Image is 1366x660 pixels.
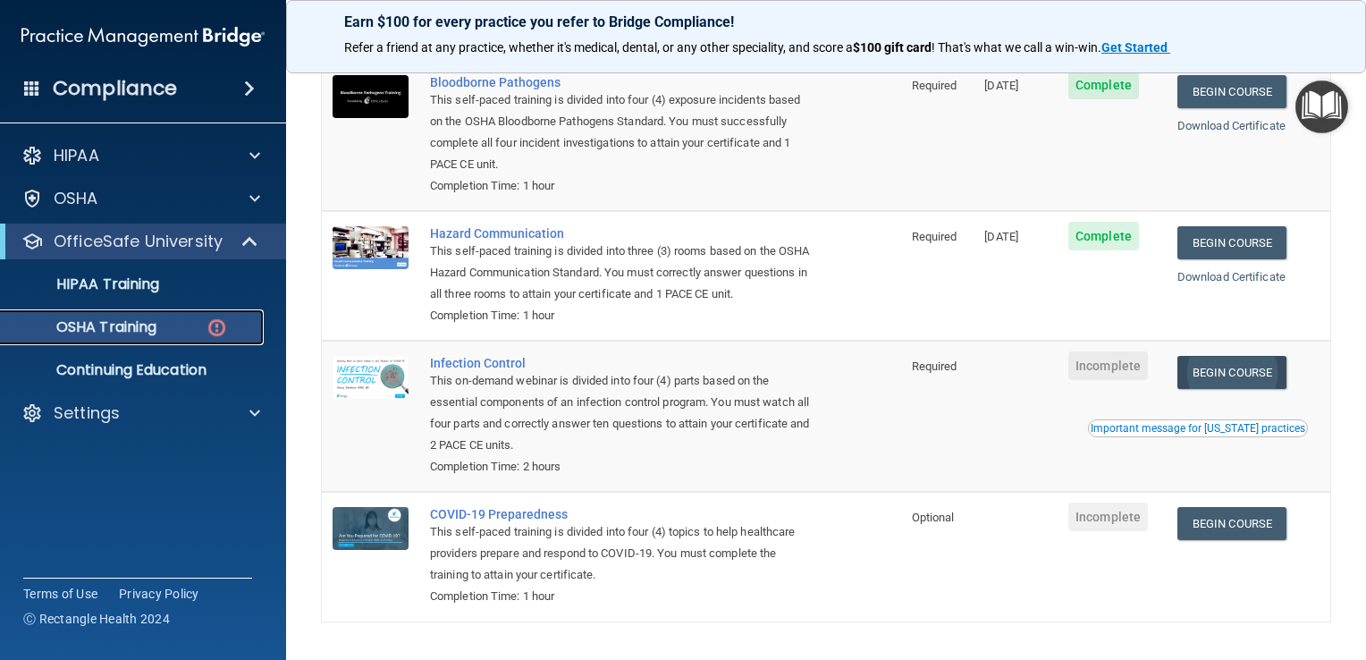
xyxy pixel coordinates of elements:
a: COVID-19 Preparedness [430,507,812,521]
p: Continuing Education [12,361,256,379]
span: Required [912,360,957,373]
span: ! That's what we call a win-win. [932,40,1101,55]
div: This self-paced training is divided into four (4) exposure incidents based on the OSHA Bloodborne... [430,89,812,175]
p: Earn $100 for every practice you refer to Bridge Compliance! [344,13,1308,30]
p: Settings [54,402,120,424]
a: Privacy Policy [119,585,199,603]
a: Begin Course [1177,507,1286,540]
span: [DATE] [984,230,1018,243]
a: OfficeSafe University [21,231,259,252]
p: HIPAA Training [12,275,159,293]
span: Required [912,79,957,92]
p: OSHA [54,188,98,209]
div: This self-paced training is divided into four (4) topics to help healthcare providers prepare and... [430,521,812,586]
a: OSHA [21,188,260,209]
div: Completion Time: 1 hour [430,305,812,326]
a: Begin Course [1177,356,1286,389]
strong: $100 gift card [853,40,932,55]
span: Complete [1068,71,1139,99]
img: PMB logo [21,19,265,55]
a: Download Certificate [1177,119,1286,132]
span: Optional [912,511,955,524]
a: Settings [21,402,260,424]
strong: Get Started [1101,40,1168,55]
span: [DATE] [984,79,1018,92]
span: Refer a friend at any practice, whether it's medical, dental, or any other speciality, and score a [344,40,853,55]
a: Begin Course [1177,75,1286,108]
div: Completion Time: 1 hour [430,586,812,607]
a: Infection Control [430,356,812,370]
a: Get Started [1101,40,1170,55]
div: This on-demand webinar is divided into four (4) parts based on the essential components of an inf... [430,370,812,456]
div: Completion Time: 1 hour [430,175,812,197]
p: OSHA Training [12,318,156,336]
span: Incomplete [1068,351,1148,380]
button: Read this if you are a dental practitioner in the state of CA [1088,419,1308,437]
span: Incomplete [1068,503,1148,531]
a: HIPAA [21,145,260,166]
div: Completion Time: 2 hours [430,456,812,478]
a: Hazard Communication [430,226,812,241]
img: danger-circle.6113f641.png [206,317,228,339]
div: This self-paced training is divided into three (3) rooms based on the OSHA Hazard Communication S... [430,241,812,305]
span: Required [912,230,957,243]
p: OfficeSafe University [54,231,223,252]
h4: Compliance [53,76,177,101]
div: Important message for [US_STATE] practices [1091,423,1305,434]
a: Terms of Use [23,585,97,603]
p: HIPAA [54,145,99,166]
a: Begin Course [1177,226,1286,259]
button: Open Resource Center [1295,80,1348,133]
a: Download Certificate [1177,270,1286,283]
span: Ⓒ Rectangle Health 2024 [23,610,170,628]
a: Bloodborne Pathogens [430,75,812,89]
span: Complete [1068,222,1139,250]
